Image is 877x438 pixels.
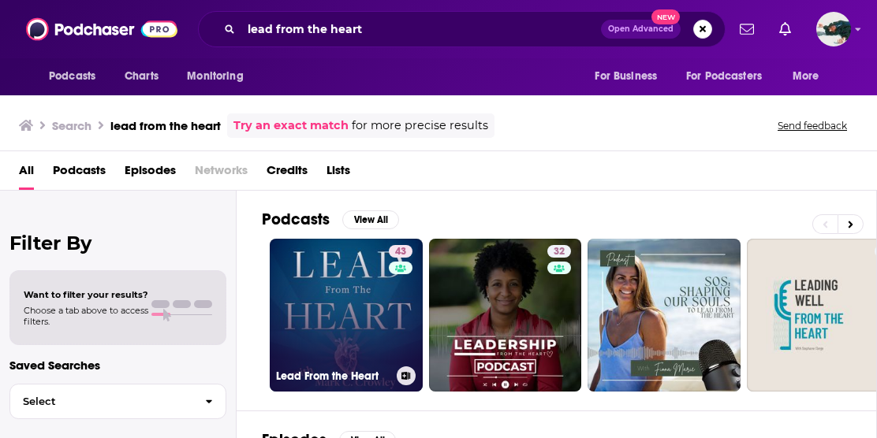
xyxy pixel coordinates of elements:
span: Choose a tab above to access filters. [24,305,148,327]
button: open menu [782,61,839,91]
a: Show notifications dropdown [733,16,760,43]
span: for more precise results [352,117,488,135]
span: Charts [125,65,159,87]
span: Select [10,396,192,406]
button: open menu [176,61,263,91]
h2: Filter By [9,232,226,254]
h3: Search [52,118,91,133]
h3: Lead From the Heart [276,369,390,383]
button: Show profile menu [816,12,851,46]
button: open menu [38,61,116,91]
a: All [19,158,34,190]
h2: Podcasts [262,210,330,229]
a: 32 [547,245,571,258]
p: Saved Searches [9,358,226,373]
img: User Profile [816,12,851,46]
a: Show notifications dropdown [773,16,797,43]
span: 43 [395,244,406,260]
div: Search podcasts, credits, & more... [198,11,726,47]
button: View All [342,210,399,229]
a: Podcasts [53,158,106,190]
button: open menu [676,61,785,91]
a: Credits [267,158,308,190]
span: Logged in as fsg.publicity [816,12,851,46]
span: More [793,65,819,87]
a: PodcastsView All [262,210,399,229]
span: 32 [554,244,565,260]
a: Charts [114,61,168,91]
input: Search podcasts, credits, & more... [241,17,601,42]
span: Want to filter your results? [24,289,148,300]
a: Try an exact match [233,117,349,135]
button: Send feedback [773,119,852,132]
a: Lists [327,158,350,190]
h3: lead from the heart [110,118,221,133]
span: For Business [595,65,657,87]
span: For Podcasters [686,65,762,87]
span: New [651,9,680,24]
span: Networks [195,158,248,190]
span: Podcasts [49,65,95,87]
span: Open Advanced [608,25,674,33]
button: Open AdvancedNew [601,20,681,39]
img: Podchaser - Follow, Share and Rate Podcasts [26,14,177,44]
button: open menu [584,61,677,91]
a: Episodes [125,158,176,190]
a: 43 [389,245,412,258]
a: 32 [429,239,582,392]
button: Select [9,384,226,419]
a: 43Lead From the Heart [270,239,423,392]
span: Monitoring [187,65,243,87]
